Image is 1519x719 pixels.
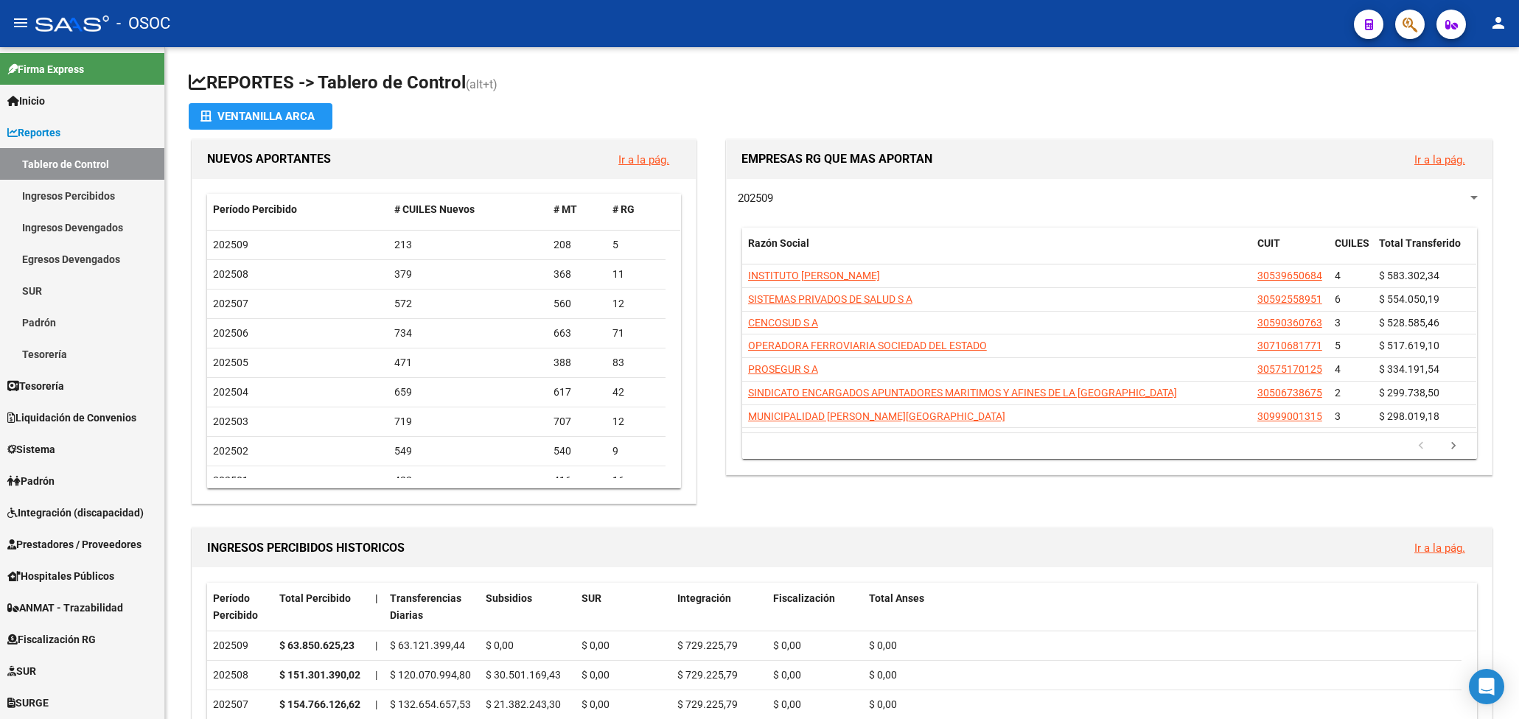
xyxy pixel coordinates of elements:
span: Total Percibido [279,592,351,604]
span: 4 [1335,363,1341,375]
span: INGRESOS PERCIBIDOS HISTORICOS [207,541,405,555]
span: INSTITUTO [PERSON_NAME] [748,270,880,281]
datatable-header-cell: CUILES [1329,228,1373,276]
a: Ir a la pág. [1414,541,1465,555]
span: Integración (discapacidad) [7,505,144,521]
a: go to previous page [1407,438,1435,455]
span: Reportes [7,124,60,141]
span: $ 528.585,46 [1379,317,1439,329]
div: 202507 [213,696,268,713]
div: 719 [394,413,542,430]
span: Fiscalización [773,592,835,604]
div: 16 [612,472,660,489]
strong: $ 63.850.625,23 [279,639,355,651]
span: Total Transferido [1379,237,1461,249]
div: 12 [612,295,660,312]
datatable-header-cell: Total Anses [863,583,1462,631]
div: 368 [554,266,601,283]
datatable-header-cell: CUIT [1251,228,1329,276]
span: $ 0,00 [582,698,610,710]
span: $ 517.619,10 [1379,340,1439,351]
strong: $ 154.766.126,62 [279,698,360,710]
span: $ 0,00 [773,698,801,710]
div: 83 [612,354,660,371]
span: Razón Social [748,237,809,249]
span: Firma Express [7,61,84,77]
span: $ 0,00 [869,698,897,710]
span: 3 [1335,317,1341,329]
span: SINDICATO ENCARGADOS APUNTADORES MARITIMOS Y AFINES DE LA [GEOGRAPHIC_DATA] [748,387,1177,399]
span: 202508 [213,268,248,280]
span: Hospitales Públicos [7,568,114,584]
span: $ 334.191,54 [1379,363,1439,375]
div: 617 [554,384,601,401]
datatable-header-cell: Integración [671,583,767,631]
datatable-header-cell: # CUILES Nuevos [388,194,548,225]
datatable-header-cell: # RG [607,194,666,225]
div: Ventanilla ARCA [200,103,321,130]
span: 202505 [213,357,248,368]
span: $ 21.382.243,30 [486,698,561,710]
span: 3 [1335,410,1341,422]
span: 202507 [213,298,248,309]
span: $ 298.019,18 [1379,410,1439,422]
mat-icon: menu [12,14,29,32]
div: 734 [394,325,542,342]
span: | [375,639,377,651]
datatable-header-cell: Período Percibido [207,583,273,631]
span: MUNICIPALIDAD [PERSON_NAME][GEOGRAPHIC_DATA] [748,410,1005,422]
span: Período Percibido [213,592,258,621]
span: Inicio [7,93,45,109]
div: 416 [554,472,601,489]
span: $ 0,00 [869,639,897,651]
div: 663 [554,325,601,342]
datatable-header-cell: Subsidios [480,583,576,631]
span: (alt+t) [466,77,497,91]
span: 202504 [213,386,248,398]
span: Liquidación de Convenios [7,410,136,426]
div: 202508 [213,667,268,684]
span: Transferencias Diarias [390,592,461,621]
datatable-header-cell: Total Percibido [273,583,369,631]
span: $ 0,00 [582,639,610,651]
span: CENCOSUD S A [748,317,818,329]
span: 202501 [213,474,248,486]
datatable-header-cell: Razón Social [742,228,1251,276]
div: 71 [612,325,660,342]
datatable-header-cell: # MT [548,194,607,225]
datatable-header-cell: Fiscalización [767,583,863,631]
div: 540 [554,443,601,460]
span: # MT [554,203,577,215]
span: CUIT [1257,237,1280,249]
span: $ 30.501.169,43 [486,669,561,681]
div: 572 [394,295,542,312]
span: 202509 [738,192,773,205]
div: 707 [554,413,601,430]
span: | [375,669,377,681]
span: NUEVOS APORTANTES [207,152,331,166]
span: 30575170125 [1257,363,1322,375]
span: 30539650684 [1257,270,1322,281]
span: SUR [7,663,36,679]
div: 5 [612,236,660,253]
span: 30590360763 [1257,317,1322,329]
span: # RG [612,203,635,215]
span: # CUILES Nuevos [394,203,475,215]
span: | [375,698,377,710]
span: 202509 [213,239,248,250]
span: $ 132.654.657,53 [390,698,471,710]
span: Total Anses [869,592,924,604]
div: 9 [612,443,660,460]
a: Ir a la pág. [1414,153,1465,166]
span: 2 [1335,387,1341,399]
span: 202506 [213,327,248,339]
span: Tesorería [7,378,64,394]
span: $ 299.738,50 [1379,387,1439,399]
div: 11 [612,266,660,283]
datatable-header-cell: Transferencias Diarias [384,583,480,631]
span: Prestadores / Proveedores [7,536,142,553]
h1: REPORTES -> Tablero de Control [189,71,1495,97]
span: EMPRESAS RG QUE MAS APORTAN [741,152,932,166]
span: 30710681771 [1257,340,1322,351]
div: 432 [394,472,542,489]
